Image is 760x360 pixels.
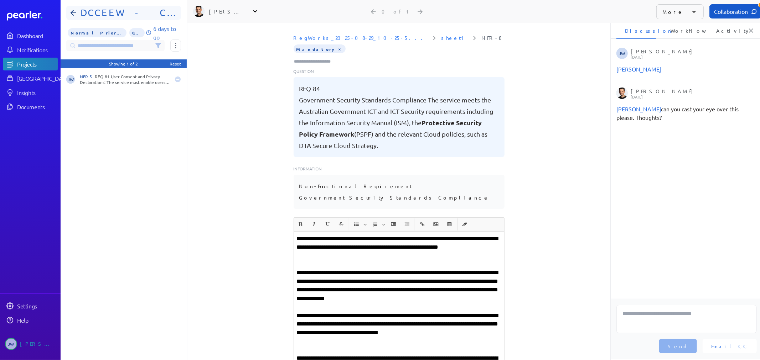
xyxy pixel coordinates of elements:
[703,339,757,353] button: Email CC
[294,165,505,172] p: Information
[616,105,661,112] span: Jon Mills
[308,218,321,231] span: Italic
[3,72,58,85] a: [GEOGRAPHIC_DATA]
[299,83,499,151] pre: REQ-84 Government Security Standards Compliance The service meets the Australian Government ICT a...
[321,218,334,231] span: Underline
[616,48,628,59] span: Jeremy Williams
[294,58,338,65] input: Type here to add tags
[17,103,57,110] div: Documents
[80,74,95,79] span: NFR-5
[3,86,58,99] a: Insights
[17,75,70,82] div: [GEOGRAPHIC_DATA]
[170,61,181,67] div: Reset
[631,48,755,59] div: [PERSON_NAME]
[3,43,58,56] a: Notifications
[382,8,412,15] div: 0 of 1
[20,338,56,350] div: [PERSON_NAME]
[616,65,661,73] span: James Layton
[668,343,688,350] span: Send
[459,218,471,231] span: Clear Formatting
[430,218,442,231] button: Insert Image
[401,218,414,231] span: Decrease Indent
[17,60,57,68] div: Projects
[659,339,697,353] button: Send
[417,218,429,231] button: Insert link
[350,218,368,231] span: Insert Unordered List
[3,29,58,42] a: Dashboard
[631,55,755,59] p: [DATE]
[708,22,748,39] li: Activity
[17,302,57,309] div: Settings
[153,24,181,41] p: 6 days to go
[193,6,205,17] img: James Layton
[322,218,334,231] button: Underline
[291,31,430,44] span: Document: RegWorks_2025-08-29_10-25-59.csv
[631,88,755,99] div: [PERSON_NAME]
[444,218,456,231] button: Insert table
[7,11,58,21] a: Dashboard
[17,46,57,53] div: Notifications
[3,58,58,70] a: Projects
[388,218,400,231] button: Increase Indent
[129,28,145,37] span: 0% of Questions Completed
[78,7,175,18] h1: DCCEEW - Compliance System
[335,218,348,231] span: Strike through
[439,31,470,44] span: Sheet: sheet1
[711,343,748,350] span: Email CC
[335,218,347,231] button: Strike through
[80,74,170,85] div: REQ-81 User Consent and Privacy Declarations: The service must enable users to accept a security/...
[299,180,490,203] pre: Non-Functional Requirement Government Security Standards Compliance
[337,45,343,52] button: Tag at index 0 with value Mandatory focussed. Press backspace to remove
[662,22,702,39] li: Workflow
[479,31,505,44] span: Reference Number: NFR-8
[3,314,58,327] a: Help
[616,88,628,99] img: James Layton
[3,300,58,312] a: Settings
[17,89,57,96] div: Insights
[369,218,381,231] button: Insert Ordered List
[17,32,57,39] div: Dashboard
[209,8,244,15] div: [PERSON_NAME]
[662,8,683,15] p: More
[631,95,755,99] p: [DATE]
[387,218,400,231] span: Increase Indent
[5,338,17,350] span: Jeremy Williams
[294,44,346,53] span: Mandatory
[294,218,307,231] span: Bold
[3,100,58,113] a: Documents
[459,218,471,231] button: Clear Formatting
[68,28,126,37] span: Priority
[616,22,656,39] li: Discussion
[295,218,307,231] button: Bold
[294,68,505,74] p: Question
[3,335,58,353] a: JW[PERSON_NAME]
[66,75,75,84] span: Jeremy Williams
[616,105,757,122] div: can you cast your eye over this please. Thoughts?
[17,317,57,324] div: Help
[351,218,363,231] button: Insert Unordered List
[109,61,138,67] div: Showing 1 of 2
[369,218,387,231] span: Insert Ordered List
[308,218,320,231] button: Italic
